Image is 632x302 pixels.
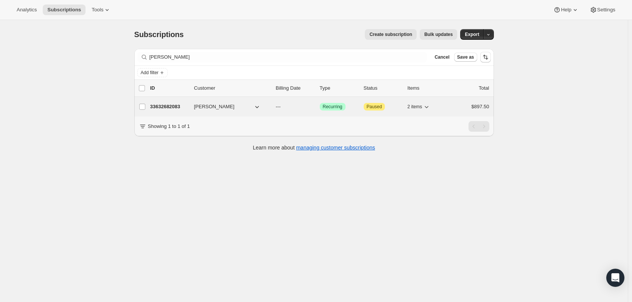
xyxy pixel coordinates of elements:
span: Create subscription [369,31,412,37]
input: Filter subscribers [149,52,427,62]
span: Cancel [434,54,449,60]
span: [PERSON_NAME] [194,103,235,111]
button: Create subscription [365,29,417,40]
nav: Pagination [469,121,489,132]
a: managing customer subscriptions [296,145,375,151]
span: Tools [92,7,103,13]
p: 33632682083 [150,103,188,111]
span: Help [561,7,571,13]
button: Export [460,29,484,40]
button: Settings [585,5,620,15]
span: Bulk updates [424,31,453,37]
p: Billing Date [276,84,314,92]
span: Export [465,31,479,37]
span: --- [276,104,281,109]
p: Total [479,84,489,92]
div: Open Intercom Messenger [606,269,624,287]
div: 33632682083[PERSON_NAME]---SuccessRecurringAttentionPaused2 items$897.50 [150,101,489,112]
p: Learn more about [253,144,375,151]
span: Analytics [17,7,37,13]
span: Recurring [323,104,342,110]
button: Tools [87,5,115,15]
button: Bulk updates [420,29,457,40]
p: Customer [194,84,270,92]
span: Add filter [141,70,159,76]
span: 2 items [408,104,422,110]
button: Analytics [12,5,41,15]
button: [PERSON_NAME] [190,101,265,113]
span: $897.50 [472,104,489,109]
span: Save as [457,54,474,60]
span: Settings [597,7,615,13]
div: IDCustomerBilling DateTypeStatusItemsTotal [150,84,489,92]
button: Add filter [137,68,168,77]
p: Showing 1 to 1 of 1 [148,123,190,130]
span: Subscriptions [47,7,81,13]
button: Save as [454,53,477,62]
span: Subscriptions [134,30,184,39]
span: Paused [367,104,382,110]
button: Help [549,5,583,15]
button: 2 items [408,101,431,112]
button: Sort the results [480,52,491,62]
button: Cancel [431,53,452,62]
button: Subscriptions [43,5,86,15]
p: Status [364,84,402,92]
div: Type [320,84,358,92]
p: ID [150,84,188,92]
div: Items [408,84,445,92]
